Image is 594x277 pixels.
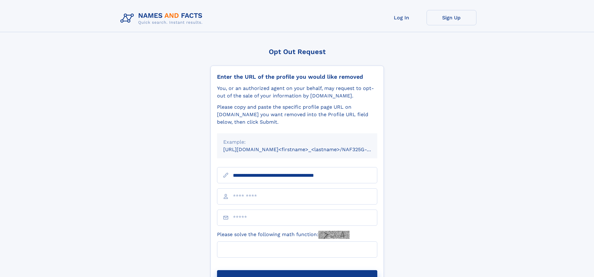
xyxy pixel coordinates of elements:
div: Please copy and paste the specific profile page URL on [DOMAIN_NAME] you want removed into the Pr... [217,103,377,126]
a: Sign Up [427,10,476,25]
div: Example: [223,138,371,146]
img: Logo Names and Facts [118,10,208,27]
div: Opt Out Request [210,48,384,56]
small: [URL][DOMAIN_NAME]<firstname>_<lastname>/NAF325G-xxxxxxxx [223,146,389,152]
a: Log In [377,10,427,25]
label: Please solve the following math function: [217,231,350,239]
div: You, or an authorized agent on your behalf, may request to opt-out of the sale of your informatio... [217,85,377,100]
div: Enter the URL of the profile you would like removed [217,73,377,80]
